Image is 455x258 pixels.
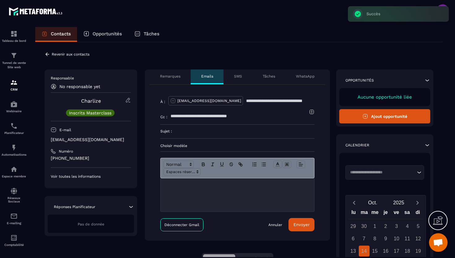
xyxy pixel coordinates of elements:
div: 3 [391,221,402,232]
p: Comptabilité [2,243,26,247]
p: Aucune opportunité liée [345,94,424,100]
img: automations [10,166,18,173]
a: schedulerschedulerPlanificateur [2,118,26,139]
p: Opportunités [345,78,374,83]
p: E-mail [59,127,71,132]
a: formationformationCRM [2,74,26,96]
div: lu [348,208,359,219]
div: 15 [370,246,380,256]
img: formation [10,52,18,59]
p: WhatsApp [296,74,315,79]
div: 19 [413,246,424,256]
div: Search for option [345,165,424,180]
p: Remarques [160,74,180,79]
p: Tâches [144,31,159,37]
div: 13 [348,246,359,256]
p: Cc : [160,114,167,119]
p: [PHONE_NUMBER] [51,155,131,161]
button: Open months overlay [360,197,386,208]
div: 17 [391,246,402,256]
img: logo [9,6,64,17]
a: Déconnecter Gmail [160,218,203,231]
p: Voir toutes les informations [51,174,131,179]
img: email [10,212,18,220]
img: automations [10,100,18,108]
div: 18 [402,246,413,256]
a: Annuler [268,222,282,227]
div: je [380,208,391,219]
img: formation [10,30,18,38]
a: formationformationTunnel de vente Site web [2,47,26,74]
p: Emails [201,74,213,79]
p: À : [160,99,165,104]
p: Espace membre [2,175,26,178]
div: sa [402,208,413,219]
img: accountant [10,234,18,242]
img: automations [10,144,18,151]
input: Search for option [348,169,415,176]
p: Inscrits Masterclass [69,111,111,115]
p: Automatisations [2,153,26,156]
div: 7 [359,233,370,244]
div: 14 [359,246,370,256]
button: Ajout opportunité [339,109,430,123]
div: 8 [370,233,380,244]
a: Tâches [128,27,166,42]
div: 9 [380,233,391,244]
a: Charlize [81,98,101,104]
p: CRM [2,88,26,91]
a: formationformationTableau de bord [2,25,26,47]
button: Envoyer [288,218,314,231]
img: social-network [10,187,18,195]
a: social-networksocial-networkRéseaux Sociaux [2,183,26,208]
a: automationsautomationsAutomatisations [2,139,26,161]
a: automationsautomationsEspace membre [2,161,26,183]
p: Choisir modèle [160,143,314,148]
p: Tâches [263,74,275,79]
p: Revenir aux contacts [52,52,89,56]
div: 30 [359,221,370,232]
p: Numéro [59,149,73,154]
button: Open years overlay [386,197,412,208]
p: Calendrier [345,143,369,148]
div: me [370,208,380,219]
button: Next month [412,198,423,207]
a: Opportunités [77,27,128,42]
div: di [412,208,423,219]
div: 5 [413,221,424,232]
span: Pas de donnée [78,222,104,226]
p: Sujet : [160,129,172,134]
div: 2 [380,221,391,232]
p: Responsable [51,76,131,81]
div: 29 [348,221,359,232]
div: 4 [402,221,413,232]
div: ma [359,208,370,219]
p: [EMAIL_ADDRESS][DOMAIN_NAME] [51,137,131,143]
p: Réponses Planificateur [54,204,95,209]
div: Ouvrir le chat [429,233,448,252]
a: accountantaccountantComptabilité [2,229,26,251]
button: Previous month [348,198,360,207]
p: No responsable yet [59,84,100,89]
a: emailemailE-mailing [2,208,26,229]
div: ve [391,208,402,219]
p: Réseaux Sociaux [2,196,26,203]
div: 12 [413,233,424,244]
p: Contacts [51,31,71,37]
a: automationsautomationsWebinaire [2,96,26,118]
p: Tableau de bord [2,39,26,42]
p: SMS [234,74,242,79]
div: 1 [370,221,380,232]
p: Tunnel de vente Site web [2,61,26,69]
img: scheduler [10,122,18,130]
div: 11 [402,233,413,244]
p: Opportunités [93,31,122,37]
p: [EMAIL_ADDRESS][DOMAIN_NAME] [177,98,241,103]
p: Webinaire [2,109,26,113]
p: E-mailing [2,221,26,225]
div: 6 [348,233,359,244]
p: Planificateur [2,131,26,135]
div: 16 [380,246,391,256]
a: Contacts [35,27,77,42]
img: formation [10,79,18,86]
